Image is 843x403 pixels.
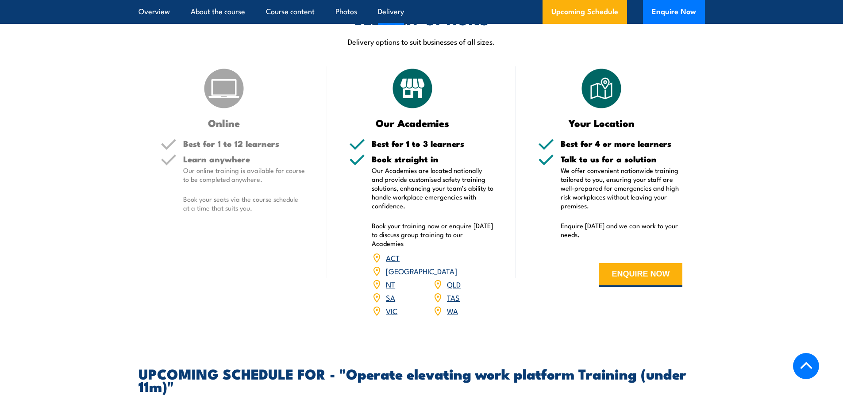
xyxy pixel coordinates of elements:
h3: Our Academies [349,118,476,128]
a: QLD [447,279,461,289]
p: Enquire [DATE] and we can work to your needs. [561,221,683,239]
h3: Online [161,118,288,128]
p: Our online training is available for course to be completed anywhere. [183,166,305,184]
p: Book your seats via the course schedule at a time that suits you. [183,195,305,212]
a: SA [386,292,395,303]
p: Delivery options to suit businesses of all sizes. [139,36,705,46]
a: [GEOGRAPHIC_DATA] [386,265,457,276]
a: ACT [386,252,400,263]
h5: Learn anywhere [183,155,305,163]
a: TAS [447,292,460,303]
h5: Best for 4 or more learners [561,139,683,148]
h2: DELIVERY OPTIONS [354,13,489,25]
a: VIC [386,305,397,316]
p: We offer convenient nationwide training tailored to you, ensuring your staff are well-prepared fo... [561,166,683,210]
h5: Talk to us for a solution [561,155,683,163]
h5: Best for 1 to 12 learners [183,139,305,148]
h2: UPCOMING SCHEDULE FOR - "Operate elevating work platform Training (under 11m)" [139,367,705,392]
a: NT [386,279,395,289]
h5: Book straight in [372,155,494,163]
p: Book your training now or enquire [DATE] to discuss group training to our Academies [372,221,494,248]
p: Our Academies are located nationally and provide customised safety training solutions, enhancing ... [372,166,494,210]
a: WA [447,305,458,316]
h3: Your Location [538,118,665,128]
h5: Best for 1 to 3 learners [372,139,494,148]
button: ENQUIRE NOW [599,263,682,287]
